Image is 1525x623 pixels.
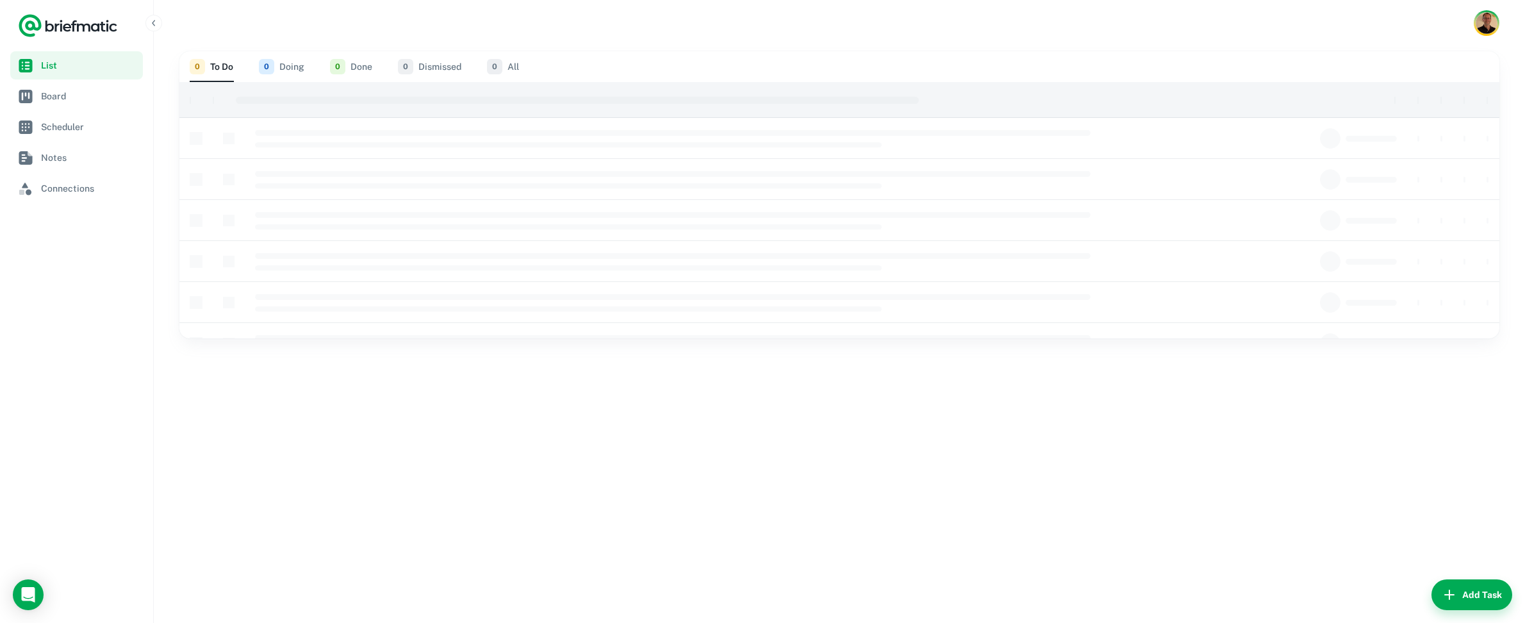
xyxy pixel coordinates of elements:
[10,82,143,110] a: Board
[10,144,143,172] a: Notes
[487,51,519,82] button: All
[41,58,138,72] span: List
[398,59,413,74] span: 0
[41,89,138,103] span: Board
[13,579,44,610] div: Load Chat
[190,59,205,74] span: 0
[10,174,143,203] a: Connections
[190,51,233,82] button: To Do
[10,51,143,79] a: List
[18,13,118,38] a: Logo
[1431,579,1512,610] button: Add Task
[398,51,461,82] button: Dismissed
[259,59,274,74] span: 0
[1474,10,1499,36] button: Account button
[41,151,138,165] span: Notes
[10,113,143,141] a: Scheduler
[259,51,304,82] button: Doing
[330,59,345,74] span: 0
[330,51,372,82] button: Done
[487,59,502,74] span: 0
[41,120,138,134] span: Scheduler
[1476,12,1497,34] img: Mauricio Peirone
[41,181,138,195] span: Connections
